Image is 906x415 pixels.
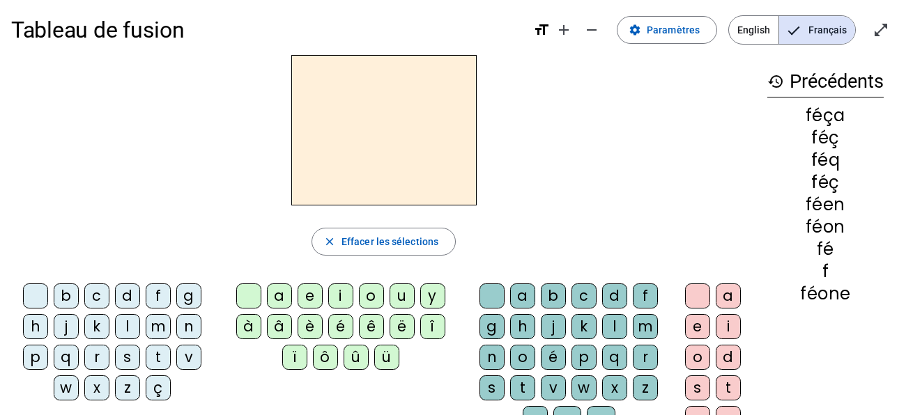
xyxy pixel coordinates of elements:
div: z [633,375,658,400]
div: à [236,314,261,339]
div: s [685,375,710,400]
div: x [84,375,109,400]
button: Diminuer la taille de la police [578,16,606,44]
h3: Précédents [767,66,884,97]
span: Paramètres [647,22,700,38]
div: p [23,345,48,370]
div: w [571,375,597,400]
div: ë [390,314,415,339]
button: Augmenter la taille de la police [550,16,578,44]
span: English [729,16,778,44]
div: a [510,283,535,308]
div: féç [767,174,884,191]
div: g [479,314,505,339]
mat-icon: history [767,73,784,90]
div: î [420,314,445,339]
button: Entrer en plein écran [867,16,895,44]
div: n [479,345,505,370]
div: a [716,283,741,308]
button: Paramètres [617,16,717,44]
div: i [716,314,741,339]
div: v [176,345,201,370]
h1: Tableau de fusion [11,8,522,52]
div: n [176,314,201,339]
mat-icon: close [323,235,336,248]
div: ô [313,345,338,370]
div: fé [767,241,884,258]
mat-button-toggle-group: Language selection [728,15,856,45]
div: q [602,345,627,370]
div: a [267,283,292,308]
div: p [571,345,597,370]
div: t [510,375,535,400]
div: ü [374,345,399,370]
div: k [571,314,597,339]
div: d [115,283,140,308]
div: s [115,345,140,370]
div: e [685,314,710,339]
div: j [541,314,566,339]
div: féq [767,152,884,169]
div: w [54,375,79,400]
div: féç [767,130,884,146]
div: t [716,375,741,400]
div: m [633,314,658,339]
div: y [420,283,445,308]
div: f [633,283,658,308]
div: l [602,314,627,339]
div: e [298,283,323,308]
div: ï [282,345,307,370]
div: o [685,345,710,370]
div: d [716,345,741,370]
div: k [84,314,109,339]
div: h [510,314,535,339]
div: m [146,314,171,339]
div: q [54,345,79,370]
div: v [541,375,566,400]
div: é [541,345,566,370]
div: z [115,375,140,400]
div: è [298,314,323,339]
div: é [328,314,353,339]
button: Effacer les sélections [312,228,456,256]
mat-icon: open_in_full [873,22,889,38]
div: u [390,283,415,308]
div: j [54,314,79,339]
div: r [633,345,658,370]
div: ê [359,314,384,339]
div: o [510,345,535,370]
div: h [23,314,48,339]
div: t [146,345,171,370]
div: f [146,283,171,308]
div: g [176,283,201,308]
div: féen [767,196,884,213]
div: o [359,283,384,308]
div: x [602,375,627,400]
div: b [54,283,79,308]
div: féça [767,107,884,124]
mat-icon: format_size [533,22,550,38]
div: c [571,283,597,308]
span: Effacer les sélections [341,233,438,250]
div: l [115,314,140,339]
span: Français [779,16,855,44]
div: ç [146,375,171,400]
div: s [479,375,505,400]
div: r [84,345,109,370]
div: b [541,283,566,308]
div: féone [767,285,884,302]
div: i [328,283,353,308]
div: c [84,283,109,308]
div: d [602,283,627,308]
div: â [267,314,292,339]
div: û [344,345,369,370]
mat-icon: remove [583,22,600,38]
mat-icon: add [555,22,572,38]
div: f [767,263,884,280]
div: féon [767,219,884,235]
mat-icon: settings [629,24,641,36]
